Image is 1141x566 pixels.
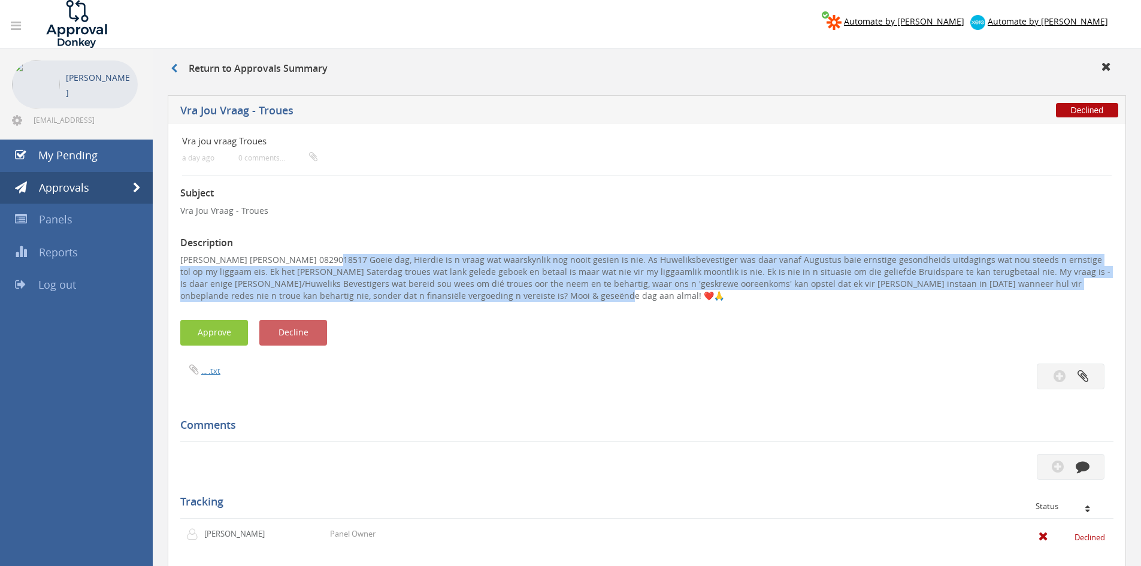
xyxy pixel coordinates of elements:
span: [EMAIL_ADDRESS][DOMAIN_NAME] [34,115,135,125]
span: Automate by [PERSON_NAME] [844,16,964,27]
span: Reports [39,245,78,259]
img: user-icon.png [186,528,204,540]
small: 0 comments... [238,153,317,162]
span: Panels [39,212,72,226]
p: [PERSON_NAME] [204,528,273,540]
a: ... .txt [201,365,220,376]
p: Vra Jou Vraag - Troues [180,205,1113,217]
img: zapier-logomark.png [827,15,842,30]
p: [PERSON_NAME] [66,70,132,100]
button: Approve [180,320,248,346]
h3: Subject [180,188,1113,199]
span: Approvals [39,180,89,195]
small: Declined [1039,530,1107,543]
div: Status [1036,502,1104,510]
span: Declined [1056,103,1118,117]
h5: Comments [180,419,1104,431]
small: a day ago [182,153,214,162]
p: Panel Owner [330,528,376,540]
img: xero-logo.png [970,15,985,30]
span: Log out [38,277,76,292]
span: Automate by [PERSON_NAME] [988,16,1108,27]
button: Decline [259,320,327,346]
h5: Tracking [180,496,1104,508]
h5: Vra Jou Vraag - Troues [180,105,836,120]
h4: Vra jou vraag Troues [182,136,957,146]
h3: Return to Approvals Summary [171,63,328,74]
span: My Pending [38,148,98,162]
p: [PERSON_NAME] [PERSON_NAME] 0829018517 Goeie dag, Hierdie is n vraag wat waarskynlik nog nooit ge... [180,254,1113,302]
h3: Description [180,238,1113,249]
